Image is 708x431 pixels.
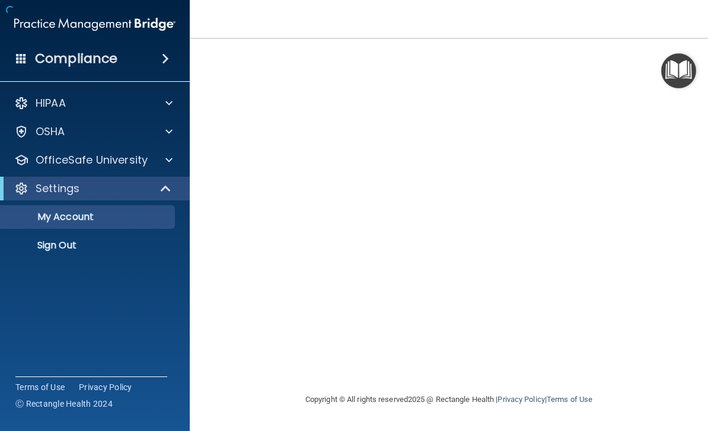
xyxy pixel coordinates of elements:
[497,395,544,404] a: Privacy Policy
[15,381,65,393] a: Terms of Use
[36,153,148,167] p: OfficeSafe University
[36,124,65,139] p: OSHA
[14,12,176,36] img: PMB logo
[36,96,66,110] p: HIPAA
[14,153,173,167] a: OfficeSafe University
[661,53,696,88] button: Open Resource Center
[35,50,117,67] h4: Compliance
[8,240,170,251] p: Sign Out
[15,398,113,410] span: Ⓒ Rectangle Health 2024
[79,381,132,393] a: Privacy Policy
[14,124,173,139] a: OSHA
[14,181,172,196] a: Settings
[8,211,170,223] p: My Account
[36,181,79,196] p: Settings
[547,395,592,404] a: Terms of Use
[232,381,665,419] div: Copyright © All rights reserved 2025 @ Rectangle Health | |
[14,96,173,110] a: HIPAA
